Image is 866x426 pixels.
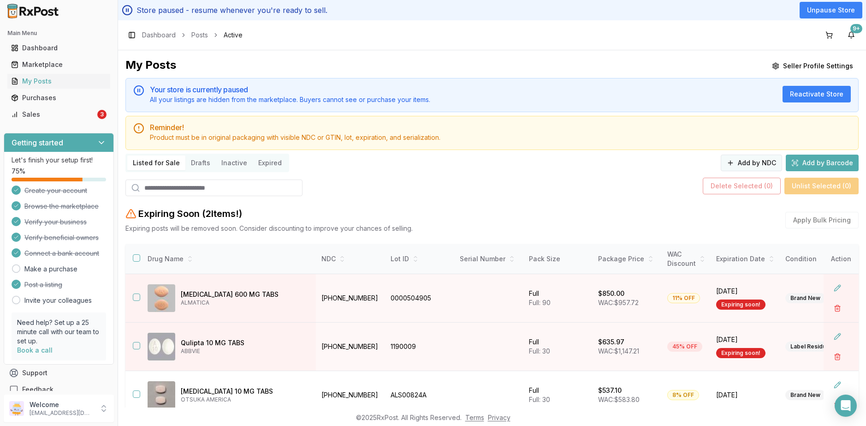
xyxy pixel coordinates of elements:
[4,4,63,18] img: RxPost Logo
[181,290,308,299] p: [MEDICAL_DATA] 600 MG TABS
[24,280,62,289] span: Post a listing
[529,396,550,403] span: Full: 30
[829,280,846,296] button: Edit
[598,347,639,355] span: WAC: $1,147.21
[598,254,656,264] div: Package Price
[783,86,851,102] button: Reactivate Store
[716,254,774,264] div: Expiration Date
[667,390,699,400] div: 8% OFF
[142,30,243,40] nav: breadcrumb
[150,133,851,142] div: Product must be in original packaging with visible NDC or GTIN, lot, expiration, and serialization.
[716,287,774,296] span: [DATE]
[22,385,53,394] span: Feedback
[598,289,624,298] p: $850.00
[385,323,454,371] td: 1190009
[12,137,63,148] h3: Getting started
[716,348,765,358] div: Expiring soon!
[12,167,25,176] span: 75 %
[148,284,175,312] img: Gralise 600 MG TABS
[4,107,114,122] button: Sales3
[24,202,99,211] span: Browse the marketplace
[24,264,77,274] a: Make a purchase
[24,217,87,227] span: Verify your business
[148,254,308,264] div: Drug Name
[598,337,624,347] p: $635.97
[316,371,385,420] td: [PHONE_NUMBER]
[7,40,110,56] a: Dashboard
[11,43,107,53] div: Dashboard
[148,333,175,360] img: Qulipta 10 MG TABS
[127,156,185,170] button: Listed for Sale
[785,342,835,352] div: Label Residue
[786,155,859,171] button: Add by Barcode
[24,249,99,258] span: Connect a bank account
[11,93,107,102] div: Purchases
[191,30,208,40] a: Posts
[150,86,775,93] h5: Your store is currently paused
[4,57,114,72] button: Marketplace
[460,254,518,264] div: Serial Number
[17,346,53,354] a: Book a call
[829,300,846,317] button: Delete
[385,371,454,420] td: ALS00824A
[716,300,765,310] div: Expiring soon!
[529,299,551,306] span: Full: 90
[181,299,308,306] p: ALMATICA
[181,396,308,403] p: OTSUKA AMERICA
[835,395,857,417] div: Open Intercom Messenger
[224,30,243,40] span: Active
[7,90,110,106] a: Purchases
[7,56,110,73] a: Marketplace
[721,155,782,171] button: Add by NDC
[125,224,413,233] p: Expiring posts will be removed soon. Consider discounting to improve your chances of selling.
[185,156,216,170] button: Drafts
[598,299,639,306] span: WAC: $957.72
[24,186,87,195] span: Create your account
[11,60,107,69] div: Marketplace
[138,207,242,220] h2: Expiring Soon ( 2 Item s !)
[24,296,92,305] a: Invite your colleagues
[4,74,114,89] button: My Posts
[523,323,593,371] td: Full
[321,254,380,264] div: NDC
[30,400,94,409] p: Welcome
[97,110,107,119] div: 3
[800,2,862,18] button: Unpause Store
[523,274,593,323] td: Full
[598,396,640,403] span: WAC: $583.80
[136,5,327,16] p: Store paused - resume whenever you're ready to sell.
[716,390,774,400] span: [DATE]
[150,124,851,131] h5: Reminder!
[4,90,114,105] button: Purchases
[11,77,107,86] div: My Posts
[216,156,253,170] button: Inactive
[844,28,859,42] button: 9+
[30,409,94,417] p: [EMAIL_ADDRESS][DOMAIN_NAME]
[12,156,106,165] p: Let's finish your setup first!
[150,95,775,104] div: All your listings are hidden from the marketplace. Buyers cannot see or purchase your items.
[391,254,449,264] div: Lot ID
[4,381,114,398] button: Feedback
[766,58,859,74] button: Seller Profile Settings
[716,335,774,344] span: [DATE]
[181,348,308,355] p: ABBVIE
[11,110,95,119] div: Sales
[7,106,110,123] a: Sales3
[785,293,825,303] div: Brand New
[667,342,702,352] div: 45% OFF
[316,274,385,323] td: [PHONE_NUMBER]
[4,365,114,381] button: Support
[829,397,846,414] button: Delete
[316,323,385,371] td: [PHONE_NUMBER]
[780,244,849,274] th: Condition
[529,347,550,355] span: Full: 30
[667,293,700,303] div: 11% OFF
[181,387,308,396] p: [MEDICAL_DATA] 10 MG TABS
[488,414,510,421] a: Privacy
[829,328,846,345] button: Edit
[253,156,287,170] button: Expired
[7,73,110,90] a: My Posts
[24,233,99,242] span: Verify beneficial owners
[181,338,308,348] p: Qulipta 10 MG TABS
